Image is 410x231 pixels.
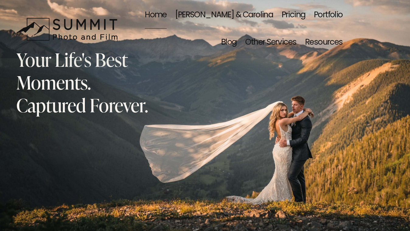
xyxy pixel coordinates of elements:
a: Blog [221,29,237,56]
a: Home [145,2,167,29]
a: folder dropdown [245,29,297,56]
span: Other Services [245,30,297,56]
span: Resources [305,30,343,56]
a: folder dropdown [305,29,343,56]
a: [PERSON_NAME] & Carolina [175,2,273,29]
h2: Your Life's Best Moments. Captured Forever. [16,48,156,117]
a: Pricing [282,2,305,29]
img: Summit Photo and Film [16,18,121,41]
a: Portfolio [314,2,343,29]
